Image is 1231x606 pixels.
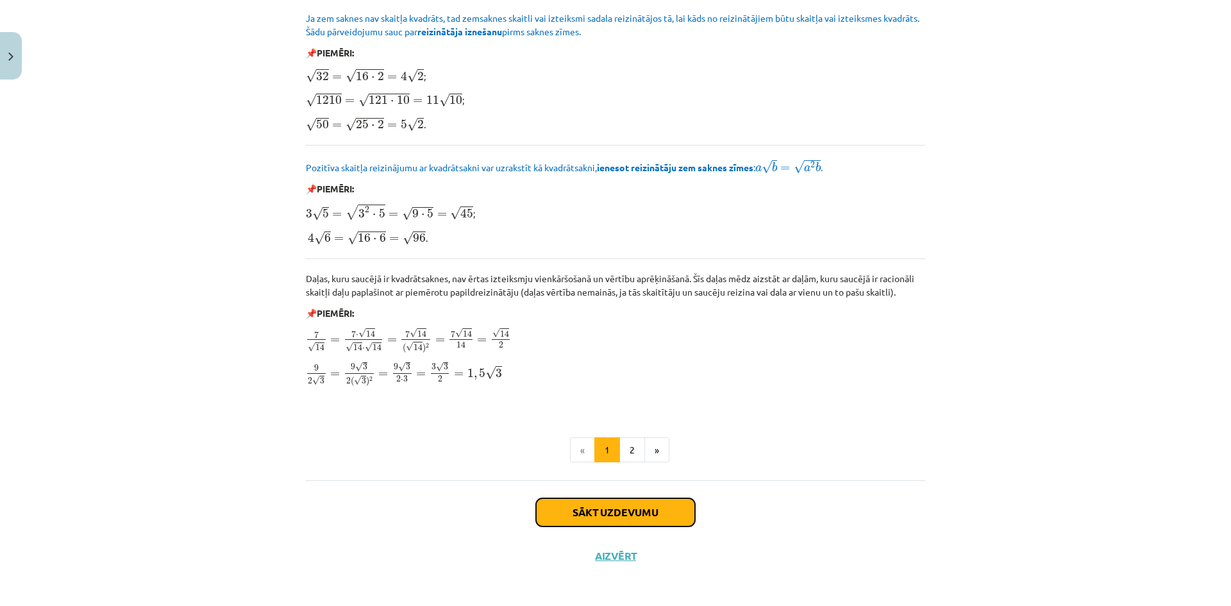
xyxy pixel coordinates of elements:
button: » [644,437,669,463]
b: ienesot reizinātāju zem saknes zīmes [597,162,753,173]
span: 7 [451,330,455,337]
p: ; [306,91,925,108]
span: √ [407,69,417,83]
span: = [780,166,790,171]
span: √ [306,118,316,131]
span: √ [439,94,449,107]
span: = [389,237,399,242]
span: 3 [496,369,502,378]
span: 2 [417,72,424,81]
span: 4 [401,71,407,81]
span: ) [423,343,426,353]
span: 3 [363,364,367,370]
span: √ [402,207,412,221]
span: 11 [426,96,439,105]
span: = [437,212,447,217]
span: a [804,165,810,172]
span: 32 [316,72,329,81]
span: = [330,372,340,377]
span: = [477,338,487,343]
span: 50 [316,120,329,129]
span: 3 [403,376,408,382]
span: = [435,338,445,343]
span: √ [348,231,358,245]
span: = [389,212,398,217]
span: 9 [314,365,319,371]
span: √ [762,160,772,174]
span: 5 [379,209,385,218]
span: 2 [417,120,424,129]
span: √ [346,342,353,352]
button: 2 [619,437,645,463]
span: = [332,212,342,217]
span: 121 [369,96,388,105]
span: 45 [460,208,473,218]
span: ) [366,377,369,387]
span: 14 [353,344,362,351]
span: √ [455,328,463,338]
span: 3 [362,378,366,384]
span: 2 [346,378,351,384]
span: 96 [413,233,426,242]
span: 14 [417,330,426,337]
span: 14 [366,330,375,337]
span: 7 [314,332,319,339]
span: 14 [456,342,465,349]
b: PIEMĒRI: [317,183,354,194]
span: 9 [351,364,355,370]
span: 2 [426,343,429,348]
img: icon-close-lesson-0947bae3869378f0d4975bcd49f059093ad1ed9edebbc8119c70593378902aed.svg [8,53,13,61]
span: ⋅ [401,379,403,382]
span: ⋅ [356,334,358,337]
span: 1210 [316,96,342,105]
span: √ [346,118,356,131]
span: = [416,372,426,377]
span: 7 [405,330,410,337]
span: b [816,162,821,172]
button: 1 [594,437,620,463]
span: √ [436,362,444,372]
span: 2 [438,376,442,382]
span: 3 [306,209,312,218]
span: ⋅ [373,214,376,217]
span: √ [398,362,406,372]
span: 7 [351,330,356,337]
span: ⋅ [390,100,394,104]
b: reizinātāja iznešanu [417,26,502,37]
span: 6 [380,233,386,242]
span: 2 [308,378,312,384]
span: 25 [356,120,369,129]
p: 📌 [306,307,925,320]
span: 2 [499,342,503,348]
span: = [334,237,344,242]
p: ; [306,203,925,221]
span: 2 [396,376,401,382]
p: 📌 [306,46,925,60]
span: √ [406,342,414,351]
span: = [332,75,342,80]
span: √ [485,366,496,380]
span: 3 [320,378,324,384]
span: 5 [479,369,485,378]
span: √ [365,342,373,352]
span: 9 [394,364,398,370]
span: 2 [378,120,384,129]
span: ( [403,343,406,353]
span: 16 [356,72,369,81]
span: 16 [358,233,371,242]
span: √ [450,206,460,220]
span: 10 [397,96,410,105]
span: 2 [810,162,815,168]
p: . [306,115,925,132]
span: 14 [373,344,381,351]
span: √ [312,207,322,221]
span: √ [403,231,413,245]
span: = [330,338,340,343]
nav: Page navigation example [306,437,925,463]
button: Sākt uzdevumu [536,498,695,526]
span: √ [358,94,369,107]
span: √ [306,69,316,83]
span: = [387,123,397,128]
span: 3 [358,209,365,218]
span: = [413,99,423,104]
